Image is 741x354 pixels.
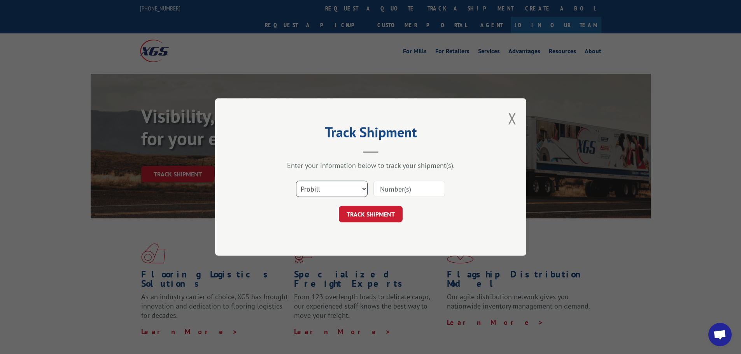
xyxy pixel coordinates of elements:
button: TRACK SHIPMENT [339,206,403,222]
div: Enter your information below to track your shipment(s). [254,161,487,170]
button: Close modal [508,108,517,129]
h2: Track Shipment [254,127,487,141]
input: Number(s) [373,181,445,197]
a: Open chat [708,323,732,346]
